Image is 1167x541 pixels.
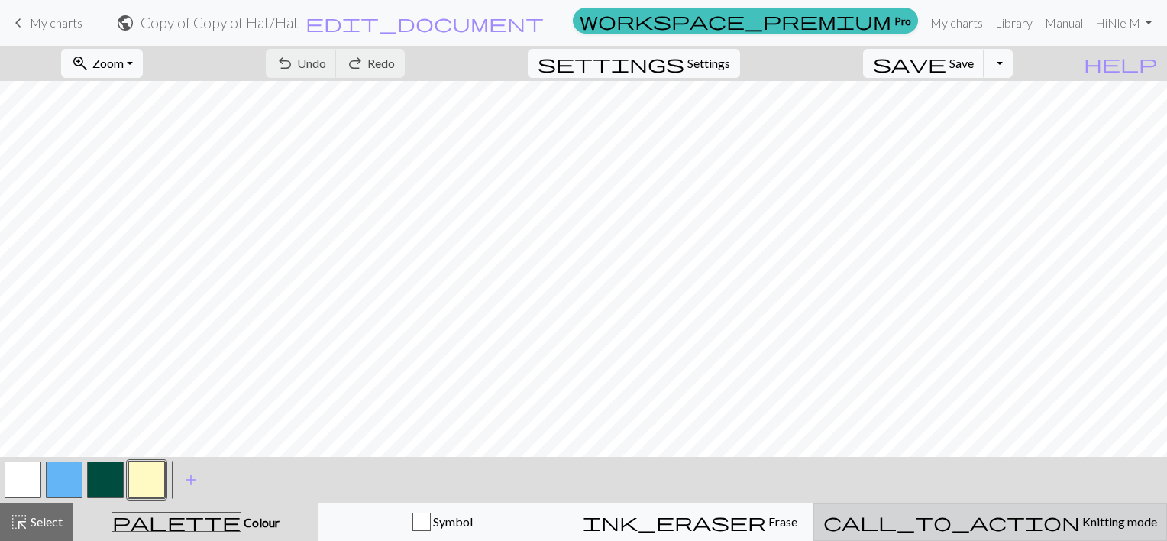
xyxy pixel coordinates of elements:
[71,53,89,74] span: zoom_in
[10,511,28,533] span: highlight_alt
[949,56,974,70] span: Save
[538,54,684,73] i: Settings
[687,54,730,73] span: Settings
[863,49,984,78] button: Save
[182,469,200,491] span: add
[116,12,134,34] span: public
[73,503,318,541] button: Colour
[92,56,124,70] span: Zoom
[528,49,740,78] button: SettingsSettings
[431,514,473,529] span: Symbol
[1089,8,1158,38] a: HiNle M
[823,511,1080,533] span: call_to_action
[1039,8,1089,38] a: Manual
[573,8,918,34] a: Pro
[989,8,1039,38] a: Library
[28,514,63,529] span: Select
[112,511,241,533] span: palette
[9,10,82,36] a: My charts
[141,14,299,31] h2: Copy of Copy of Hat / Hat
[1084,53,1157,74] span: help
[766,514,797,529] span: Erase
[241,515,280,530] span: Colour
[305,12,544,34] span: edit_document
[318,503,566,541] button: Symbol
[924,8,989,38] a: My charts
[873,53,946,74] span: save
[538,53,684,74] span: settings
[30,15,82,30] span: My charts
[580,10,891,31] span: workspace_premium
[9,12,27,34] span: keyboard_arrow_left
[1080,514,1157,529] span: Knitting mode
[61,49,143,78] button: Zoom
[566,503,813,541] button: Erase
[813,503,1167,541] button: Knitting mode
[583,511,766,533] span: ink_eraser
